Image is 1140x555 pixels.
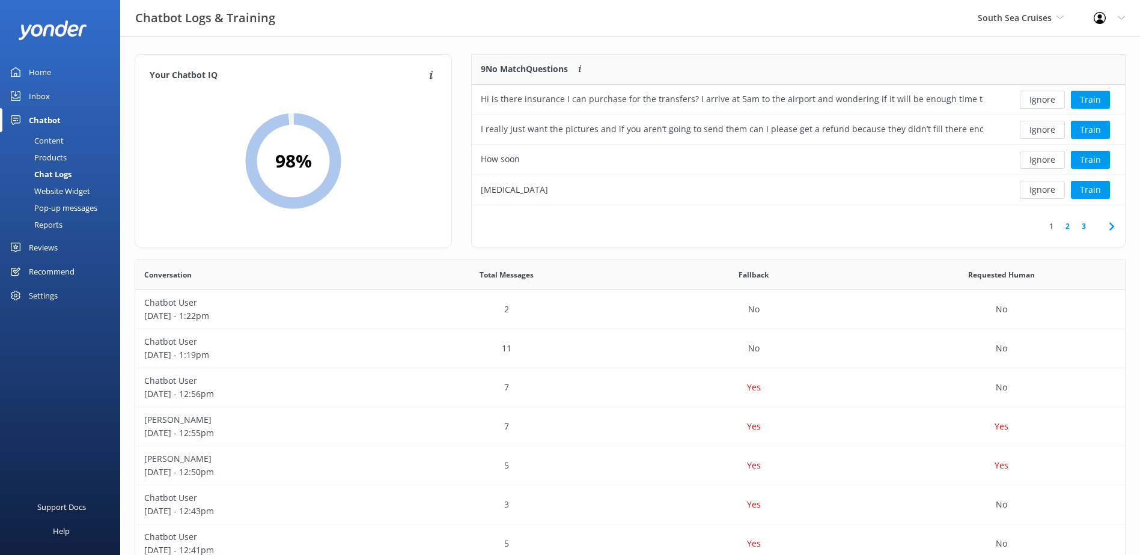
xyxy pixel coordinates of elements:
[7,166,120,183] a: Chat Logs
[968,269,1035,281] span: Requested Human
[7,199,97,216] div: Pop-up messages
[996,303,1007,316] p: No
[150,69,425,82] h4: Your Chatbot IQ
[144,296,374,309] p: Chatbot User
[1071,91,1110,109] button: Train
[504,537,509,550] p: 5
[481,123,983,136] div: I really just want the pictures and if you aren’t going to send them can I please get a refund be...
[144,491,374,505] p: Chatbot User
[144,335,374,348] p: Chatbot User
[747,459,761,472] p: Yes
[29,259,75,284] div: Recommend
[144,309,374,323] p: [DATE] - 1:22pm
[135,446,1125,485] div: row
[135,329,1125,368] div: row
[504,303,509,316] p: 2
[1071,121,1110,139] button: Train
[747,537,761,550] p: Yes
[144,374,374,387] p: Chatbot User
[504,420,509,433] p: 7
[1043,220,1059,232] a: 1
[504,459,509,472] p: 5
[748,303,760,316] p: No
[1071,151,1110,169] button: Train
[135,485,1125,524] div: row
[7,216,62,233] div: Reports
[472,175,1125,205] div: row
[7,166,72,183] div: Chat Logs
[1071,181,1110,199] button: Train
[37,495,86,519] div: Support Docs
[1020,151,1065,169] button: Ignore
[135,368,1125,407] div: row
[747,498,761,511] p: Yes
[502,342,511,355] p: 11
[144,505,374,518] p: [DATE] - 12:43pm
[7,149,120,166] a: Products
[144,413,374,426] p: [PERSON_NAME]
[1020,181,1065,199] button: Ignore
[7,183,120,199] a: Website Widget
[7,216,120,233] a: Reports
[481,183,548,196] div: [MEDICAL_DATA]
[135,290,1125,329] div: row
[504,498,509,511] p: 3
[144,387,374,401] p: [DATE] - 12:56pm
[996,498,1007,511] p: No
[978,12,1052,23] span: South Sea Cruises
[144,466,374,479] p: [DATE] - 12:50pm
[1020,121,1065,139] button: Ignore
[748,342,760,355] p: No
[504,381,509,394] p: 7
[481,153,520,166] div: How soon
[275,147,312,175] h2: 98 %
[481,92,983,106] div: Hi is there insurance I can purchase for the transfers? I arrive at 5am to the airport and wonder...
[29,60,51,84] div: Home
[996,537,1007,550] p: No
[29,84,50,108] div: Inbox
[144,426,374,440] p: [DATE] - 12:55pm
[996,342,1007,355] p: No
[481,62,568,76] p: 9 No Match Questions
[996,381,1007,394] p: No
[18,20,87,40] img: yonder-white-logo.png
[739,269,769,281] span: Fallback
[747,420,761,433] p: Yes
[29,284,58,308] div: Settings
[144,452,374,466] p: [PERSON_NAME]
[7,199,120,216] a: Pop-up messages
[135,8,275,28] h3: Chatbot Logs & Training
[7,132,120,149] a: Content
[472,115,1125,145] div: row
[1059,220,1076,232] a: 2
[7,183,90,199] div: Website Widget
[144,269,192,281] span: Conversation
[144,530,374,544] p: Chatbot User
[144,348,374,362] p: [DATE] - 1:19pm
[29,235,58,259] div: Reviews
[7,149,67,166] div: Products
[472,85,1125,115] div: row
[1020,91,1065,109] button: Ignore
[472,145,1125,175] div: row
[747,381,761,394] p: Yes
[53,519,70,543] div: Help
[480,269,534,281] span: Total Messages
[135,407,1125,446] div: row
[1076,220,1092,232] a: 3
[7,132,64,149] div: Content
[995,420,1008,433] p: Yes
[995,459,1008,472] p: Yes
[29,108,61,132] div: Chatbot
[472,85,1125,205] div: grid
